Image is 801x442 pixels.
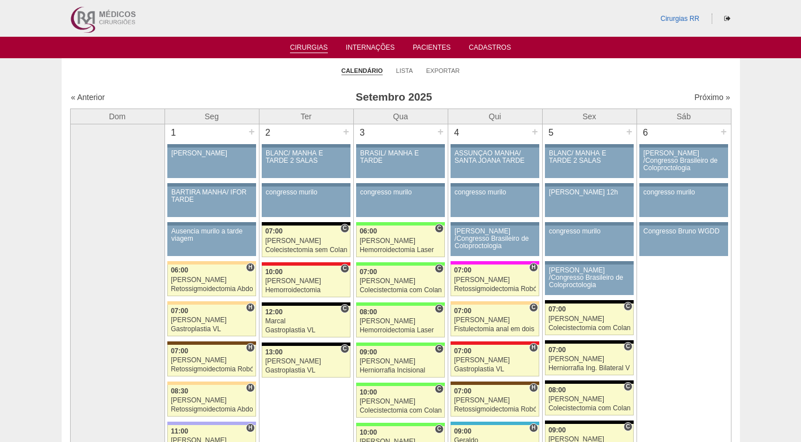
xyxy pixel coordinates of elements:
a: H 07:00 [PERSON_NAME] Gastroplastia VL [167,305,256,336]
div: Key: Aviso [545,144,633,148]
div: Key: Assunção [451,341,539,345]
div: Retossigmoidectomia Abdominal VL [171,285,253,293]
i: Sair [724,15,730,22]
span: Consultório [624,382,632,391]
div: [PERSON_NAME] [454,357,536,364]
div: Key: Brasil [356,343,444,346]
div: Colecistectomia com Colangiografia VL [548,324,630,332]
a: C 07:00 [PERSON_NAME] Herniorrafia Ing. Bilateral VL [545,344,633,375]
span: Consultório [435,344,443,353]
div: Key: Aviso [545,222,633,226]
div: Key: Aviso [639,183,728,187]
div: Retossigmoidectomia Robótica [171,366,253,373]
div: congresso murilo [266,189,347,196]
div: Gastroplastia VL [171,326,253,333]
a: [PERSON_NAME] /Congresso Brasileiro de Coloproctologia [639,148,728,178]
div: Key: Aviso [262,183,350,187]
a: Ausencia murilo a tarde viagem [167,226,256,256]
a: Internações [346,44,395,55]
div: [PERSON_NAME] [548,396,630,403]
a: C 09:00 [PERSON_NAME] Herniorrafia Incisional [356,346,444,378]
div: [PERSON_NAME] [548,315,630,323]
span: 09:00 [548,426,566,434]
div: [PERSON_NAME] [171,150,252,157]
div: [PERSON_NAME] [171,397,253,404]
a: C 10:00 [PERSON_NAME] Colecistectomia com Colangiografia VL [356,386,444,418]
a: Pacientes [413,44,451,55]
div: + [436,124,445,139]
span: 06:00 [360,227,377,235]
div: + [530,124,540,139]
div: Key: Brasil [356,222,444,226]
div: [PERSON_NAME] [454,276,536,284]
div: Key: Aviso [451,222,539,226]
span: Consultório [340,344,349,353]
span: Consultório [340,304,349,313]
a: H 06:00 [PERSON_NAME] Retossigmoidectomia Abdominal VL [167,265,256,296]
span: Hospital [529,343,538,352]
div: Key: Bartira [451,301,539,305]
div: Key: Christóvão da Gama [167,422,256,425]
div: Key: Neomater [451,422,539,425]
div: [PERSON_NAME] [454,317,536,324]
span: Consultório [435,384,443,393]
a: [PERSON_NAME] [167,148,256,178]
div: Key: Aviso [167,144,256,148]
div: Gastroplastia VL [454,366,536,373]
div: [PERSON_NAME] [360,318,441,325]
div: Colecistectomia com Colangiografia VL [360,407,441,414]
div: Key: Aviso [639,222,728,226]
div: [PERSON_NAME] [454,397,536,404]
span: 08:00 [548,386,566,394]
div: Key: Blanc [262,302,350,306]
a: C 10:00 [PERSON_NAME] Hemorroidectomia [262,266,350,297]
div: Key: Santa Joana [451,382,539,385]
div: Key: Aviso [167,183,256,187]
span: Hospital [529,423,538,432]
span: Consultório [340,224,349,233]
div: + [719,124,729,139]
span: Hospital [246,343,254,352]
span: 12:00 [265,308,283,316]
a: H 07:00 [PERSON_NAME] Gastroplastia VL [451,345,539,376]
a: H 07:00 [PERSON_NAME] Retossigmoidectomia Robótica [167,345,256,376]
div: [PERSON_NAME] [360,237,441,245]
a: Congresso Bruno WGDD [639,226,728,256]
span: 09:00 [454,427,471,435]
div: 1 [165,124,183,141]
a: C 06:00 [PERSON_NAME] Hemorroidectomia Laser [356,226,444,257]
div: + [625,124,634,139]
span: 07:00 [454,307,471,315]
span: Consultório [529,303,538,312]
a: congresso murilo [545,226,633,256]
div: Key: Blanc [545,421,633,424]
a: congresso murilo [639,187,728,217]
div: Herniorrafia Incisional [360,367,441,374]
span: 07:00 [548,346,566,354]
span: Consultório [435,224,443,233]
div: Key: Blanc [545,300,633,304]
div: congresso murilo [643,189,724,196]
th: Qua [353,109,448,124]
div: Key: Bartira [167,261,256,265]
div: Key: Aviso [356,144,444,148]
div: 3 [354,124,371,141]
div: Key: Assunção [262,262,350,266]
span: Consultório [624,342,632,351]
span: 08:30 [171,387,188,395]
div: Key: Santa Joana [167,341,256,345]
a: BARTIRA MANHÃ/ IFOR TARDE [167,187,256,217]
span: Consultório [624,422,632,431]
th: Sáb [637,109,731,124]
div: [PERSON_NAME] [360,398,441,405]
div: Key: Brasil [356,302,444,306]
div: Colecistectomia sem Colangiografia VL [265,246,347,254]
div: Key: Aviso [545,261,633,265]
a: C 07:00 [PERSON_NAME] Colecistectomia sem Colangiografia VL [262,226,350,257]
th: Ter [259,109,353,124]
div: Hemorroidectomia Laser [360,327,441,334]
span: 07:00 [171,347,188,355]
span: 10:00 [360,428,377,436]
span: Consultório [435,424,443,434]
a: congresso murilo [451,187,539,217]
